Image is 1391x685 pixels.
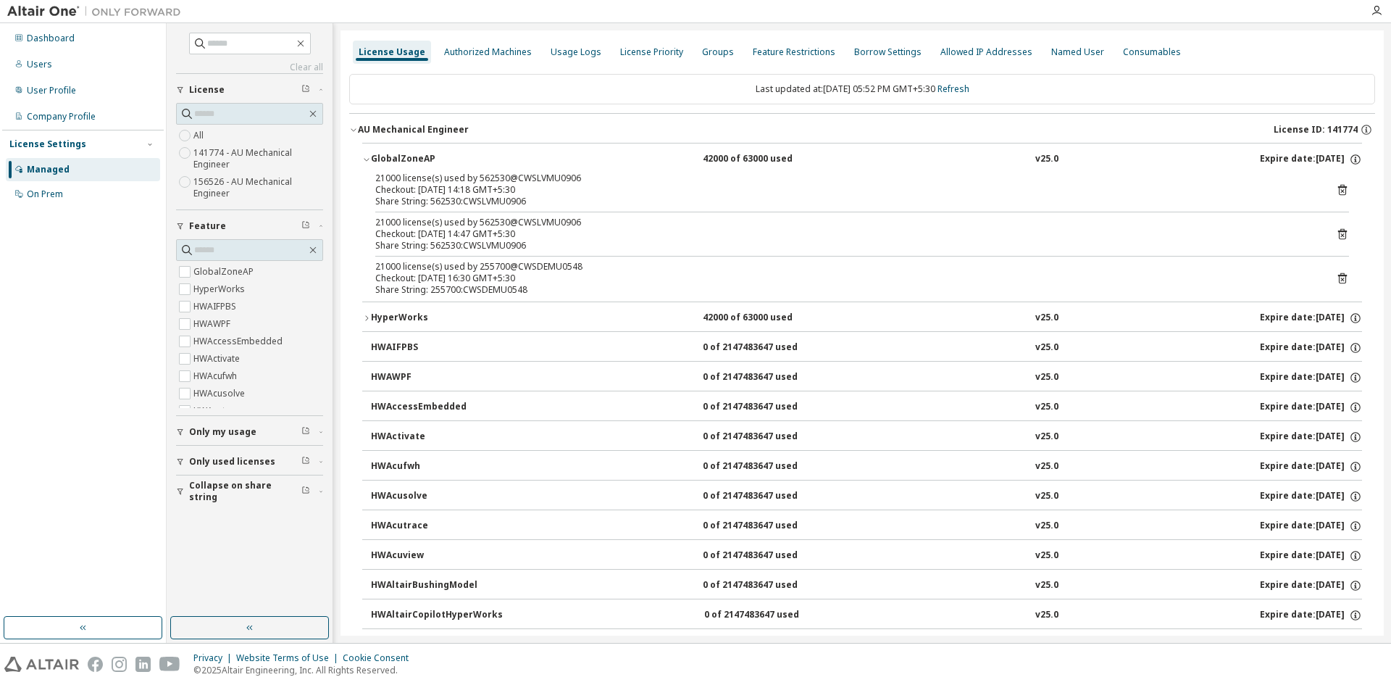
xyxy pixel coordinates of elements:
button: AU Mechanical EngineerLicense ID: 141774 [349,114,1375,146]
div: Company Profile [27,111,96,123]
div: 21000 license(s) used by 562530@CWSLVMU0906 [375,217,1314,228]
button: HWAIFPBS0 of 2147483647 usedv25.0Expire date:[DATE] [371,332,1362,364]
img: instagram.svg [112,657,127,672]
div: 0 of 2147483647 used [703,401,833,414]
label: GlobalZoneAP [193,263,256,281]
span: License [189,84,225,96]
div: HWAcutrace [371,520,501,533]
button: HWAcutrace0 of 2147483647 usedv25.0Expire date:[DATE] [371,510,1362,542]
div: Consumables [1123,46,1181,58]
div: v25.0 [1035,431,1058,444]
div: 0 of 2147483647 used [703,460,833,473]
div: License Settings [9,138,86,150]
div: HWAWPF [371,371,501,384]
div: Checkout: [DATE] 14:18 GMT+5:30 [375,184,1314,196]
label: 141774 - AU Mechanical Engineer [193,144,323,173]
div: Usage Logs [551,46,601,58]
div: 0 of 2147483647 used [703,579,833,592]
div: v25.0 [1035,153,1058,166]
button: Only my usage [176,416,323,448]
button: HWAccessEmbedded0 of 2147483647 usedv25.0Expire date:[DATE] [371,391,1362,423]
div: Share String: 562530:CWSLVMU0906 [375,240,1314,252]
div: Expire date: [DATE] [1260,431,1362,444]
div: v25.0 [1035,312,1058,325]
div: 0 of 2147483647 used [703,490,833,503]
div: 0 of 2147483647 used [703,341,833,354]
div: v25.0 [1035,371,1058,384]
button: HyperWorks42000 of 63000 usedv25.0Expire date:[DATE] [362,302,1362,334]
div: Expire date: [DATE] [1260,460,1362,473]
div: GlobalZoneAP [371,153,501,166]
div: v25.0 [1035,520,1058,533]
div: 0 of 2147483647 used [703,549,833,562]
span: Clear filter [301,486,310,497]
div: Named User [1051,46,1104,58]
div: Expire date: [DATE] [1260,609,1362,622]
div: On Prem [27,188,63,200]
div: 0 of 2147483647 used [704,609,835,622]
div: Privacy [193,652,236,664]
span: Only my usage [189,426,256,438]
span: Clear filter [301,220,310,232]
label: HyperWorks [193,281,248,298]
button: HWAltairBushingModel0 of 2147483647 usedv25.0Expire date:[DATE] [371,570,1362,602]
div: Expire date: [DATE] [1260,579,1362,592]
div: Expire date: [DATE] [1260,153,1362,166]
div: HWAcufwh [371,460,501,473]
div: HWAccessEmbedded [371,401,501,414]
label: HWAcutrace [193,402,246,420]
p: © 2025 Altair Engineering, Inc. All Rights Reserved. [193,664,417,676]
div: 42000 of 63000 used [703,312,833,325]
label: HWAccessEmbedded [193,333,285,350]
label: HWAcufwh [193,368,240,385]
div: HWAcusolve [371,490,501,503]
div: v25.0 [1035,490,1058,503]
div: Users [27,59,52,70]
div: Share String: 562530:CWSLVMU0906 [375,196,1314,207]
div: HWAcuview [371,549,501,562]
div: 0 of 2147483647 used [703,520,833,533]
span: Collapse on share string [189,480,301,503]
span: Clear filter [301,84,310,96]
div: HWAltairBushingModel [371,579,501,592]
div: v25.0 [1035,609,1058,622]
div: v25.0 [1035,460,1058,473]
div: Share String: 255700:CWSDEMU0548 [375,284,1314,296]
div: Groups [702,46,734,58]
div: Expire date: [DATE] [1260,490,1362,503]
a: Refresh [937,83,969,95]
span: Only used licenses [189,456,275,468]
div: HWActivate [371,431,501,444]
div: v25.0 [1035,549,1058,562]
button: HWAcusolve0 of 2147483647 usedv25.0Expire date:[DATE] [371,481,1362,512]
label: 156526 - AU Mechanical Engineer [193,173,323,202]
div: Allowed IP Addresses [940,46,1032,58]
img: facebook.svg [88,657,103,672]
div: Expire date: [DATE] [1260,401,1362,414]
div: Feature Restrictions [753,46,835,58]
div: Expire date: [DATE] [1260,371,1362,384]
div: License Usage [359,46,425,58]
button: HWAltairManufacturingSolver0 of 2147483647 usedv25.0Expire date:[DATE] [371,629,1362,661]
span: License ID: 141774 [1274,124,1358,136]
div: License Priority [620,46,683,58]
button: HWAltairCopilotHyperWorks0 of 2147483647 usedv25.0Expire date:[DATE] [371,599,1362,631]
img: linkedin.svg [135,657,151,672]
div: HWAIFPBS [371,341,501,354]
div: Borrow Settings [854,46,922,58]
button: Feature [176,210,323,242]
div: HWAltairCopilotHyperWorks [371,609,503,622]
a: Clear all [176,62,323,73]
label: HWAWPF [193,315,233,333]
div: v25.0 [1035,401,1058,414]
button: GlobalZoneAP42000 of 63000 usedv25.0Expire date:[DATE] [362,144,1362,175]
img: Altair One [7,4,188,19]
button: Collapse on share string [176,476,323,507]
button: Only used licenses [176,446,323,478]
button: HWAWPF0 of 2147483647 usedv25.0Expire date:[DATE] [371,362,1362,394]
div: AU Mechanical Engineer [358,124,469,136]
div: HyperWorks [371,312,501,325]
div: Expire date: [DATE] [1260,549,1362,562]
div: Expire date: [DATE] [1260,312,1362,325]
label: HWActivate [193,350,243,368]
